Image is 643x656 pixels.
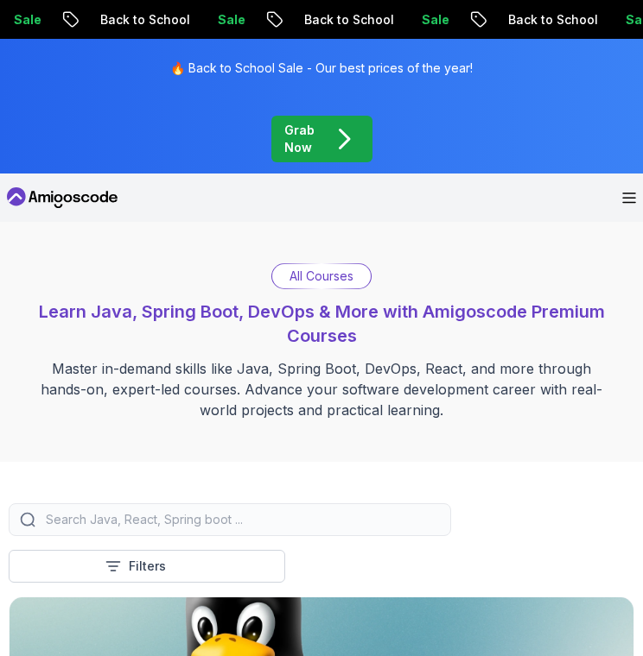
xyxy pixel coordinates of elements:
[405,11,523,28] p: Back to School
[39,301,605,346] span: Learn Java, Spring Boot, DevOps & More with Amigoscode Premium Courses
[170,60,473,77] p: 🔥 Back to School Sale - Our best prices of the year!
[9,550,285,583] button: Filters
[115,11,170,28] p: Sale
[42,511,440,528] input: Search Java, React, Spring boot ...
[290,268,353,285] p: All Courses
[129,558,166,575] p: Filters
[622,192,636,204] button: Open Menu
[319,11,374,28] p: Sale
[201,11,319,28] p: Back to School
[284,122,315,156] p: Grab Now
[31,358,612,420] p: Master in-demand skills like Java, Spring Boot, DevOps, React, and more through hands-on, expert-...
[523,11,578,28] p: Sale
